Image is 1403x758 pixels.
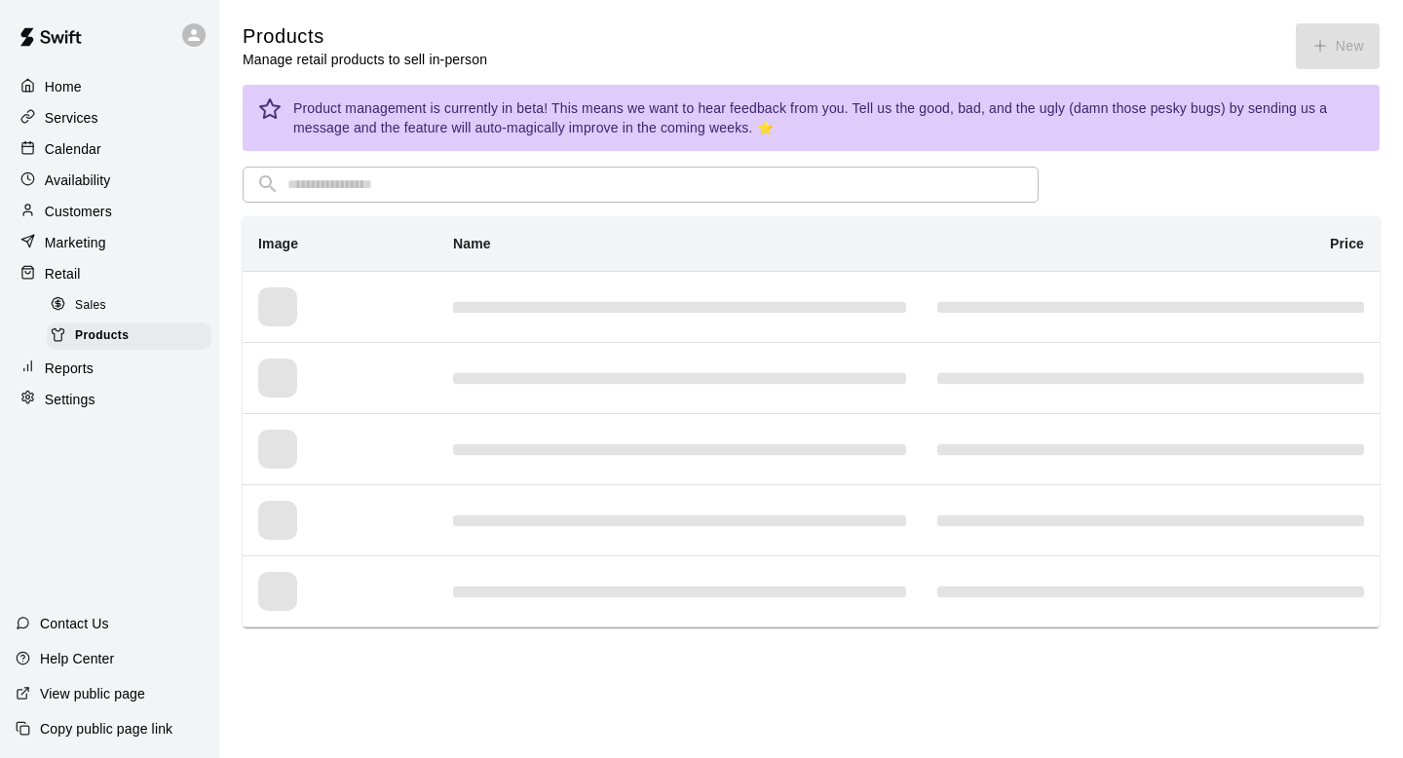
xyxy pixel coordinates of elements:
a: Products [47,321,219,351]
p: Manage retail products to sell in-person [243,50,487,69]
a: sending us a message [293,100,1327,135]
p: Home [45,77,82,96]
h5: Products [243,23,487,50]
p: Settings [45,390,95,409]
a: Settings [16,385,204,414]
div: Products [47,322,211,350]
p: Customers [45,202,112,221]
p: Marketing [45,233,106,252]
span: Sales [75,296,106,316]
a: Sales [47,290,219,321]
a: Availability [16,166,204,195]
p: Copy public page link [40,719,172,739]
span: Products [75,326,129,346]
a: Home [16,72,204,101]
p: Availability [45,171,111,190]
a: Customers [16,197,204,226]
div: Sales [47,292,211,320]
p: Contact Us [40,614,109,633]
b: Image [258,236,298,251]
a: Services [16,103,204,133]
a: Marketing [16,228,204,257]
div: Product management is currently in beta! This means we want to hear feedback from you. Tell us th... [293,91,1364,145]
p: Retail [45,264,81,284]
p: Reports [45,359,94,378]
p: Calendar [45,139,101,159]
a: Retail [16,259,204,288]
p: View public page [40,684,145,703]
table: simple table [243,216,1380,627]
b: Name [453,236,491,251]
b: Price [1330,236,1364,251]
p: Help Center [40,649,114,668]
a: Reports [16,354,204,383]
p: Services [45,108,98,128]
a: Calendar [16,134,204,164]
